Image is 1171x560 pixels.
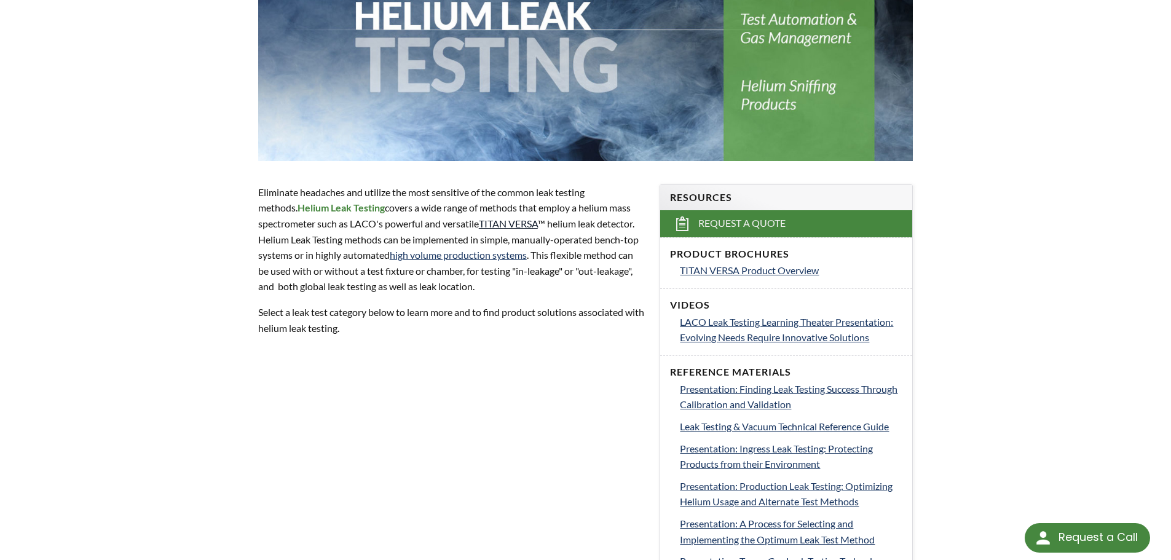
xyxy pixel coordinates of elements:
span: TITAN VERSA Product Overview [680,264,819,276]
div: Request a Call [1025,523,1150,553]
span: LACO Leak Testing Learning Theater Presentation: Evolving Needs Require Innovative Solutions [680,316,893,344]
a: TITAN VERSA Product Overview [680,262,902,278]
a: Presentation: Production Leak Testing: Optimizing Helium Usage and Alternate Test Methods [680,478,902,510]
a: Request a Quote [660,210,912,237]
img: round button [1033,528,1053,548]
h4: Reference Materials [670,366,902,379]
span: Leak Testing & Vacuum Technical Reference Guide [680,420,889,432]
span: Presentation: Ingress Leak Testing: Protecting Products from their Environment [680,443,873,470]
a: high volume production systems [390,249,527,261]
h4: Videos [670,299,902,312]
p: Select a leak test category below to learn more and to find product solutions associated with hel... [258,304,645,336]
span: Presentation: A Process for Selecting and Implementing the Optimum Leak Test Method [680,518,875,545]
div: Request a Call [1059,523,1138,551]
a: Leak Testing & Vacuum Technical Reference Guide [680,419,902,435]
a: Presentation: Ingress Leak Testing: Protecting Products from their Environment [680,441,902,472]
a: LACO Leak Testing Learning Theater Presentation: Evolving Needs Require Innovative Solutions [680,314,902,345]
a: Presentation: A Process for Selecting and Implementing the Optimum Leak Test Method [680,516,902,547]
a: TITAN VERSA [479,218,538,229]
span: Presentation: Finding Leak Testing Success Through Calibration and Validation [680,383,897,411]
span: Request a Quote [698,217,786,230]
h4: Product Brochures [670,248,902,261]
span: Presentation: Production Leak Testing: Optimizing Helium Usage and Alternate Test Methods [680,480,893,508]
p: Eliminate headaches and utilize the most sensitive of the common leak testing methods. covers a w... [258,184,645,294]
h4: Resources [670,191,902,204]
a: Presentation: Finding Leak Testing Success Through Calibration and Validation [680,381,902,412]
strong: Helium Leak Testing [298,202,385,213]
